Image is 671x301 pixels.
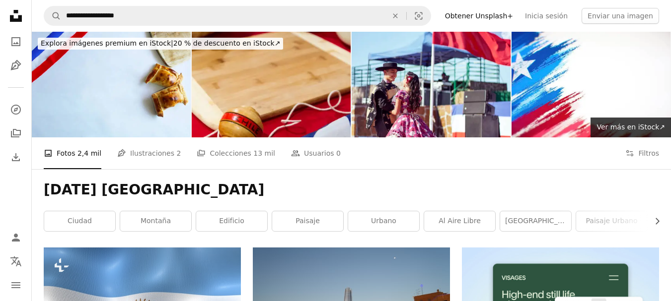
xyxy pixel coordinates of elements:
a: Inicia sesión [519,8,574,24]
form: Encuentra imágenes en todo el sitio [44,6,431,26]
button: Buscar en Unsplash [44,6,61,25]
a: al aire libre [424,211,495,231]
img: Pincel bandera chilena sobre fondo blanco, El concepto de Chile, dibujo, pincelada, grunge, trazo... [512,32,671,137]
a: edificio [196,211,267,231]
a: Colecciones [6,123,26,143]
a: Fotos [6,32,26,52]
span: Explora imágenes premium en iStock | [41,39,173,47]
a: Explora imágenes premium en iStock|20 % de descuento en iStock↗ [32,32,289,56]
a: Historial de descargas [6,147,26,167]
a: [GEOGRAPHIC_DATA] [500,211,571,231]
a: Ilustraciones [6,56,26,75]
button: Filtros [625,137,659,169]
img: Retrato de una pareja de huasos chilenos mirándose al aire libre [352,32,511,137]
a: paisaje [272,211,343,231]
a: Colecciones 13 mil [197,137,275,169]
span: 2 [176,148,181,159]
button: Idioma [6,251,26,271]
a: Paisaje urbano [576,211,647,231]
button: Menú [6,275,26,295]
span: 20 % de descuento en iStock ↗ [41,39,280,47]
a: montaña [120,211,191,231]
a: Iniciar sesión / Registrarse [6,228,26,247]
a: Obtener Unsplash+ [439,8,519,24]
img: Empanada típica chilena de pastel de carne [32,32,191,137]
img: Menú típico chileno el 18 de septiembre fiesta del Día de la Independencia. Tapas de mesa Empanadas. [192,32,351,137]
a: ciudad [44,211,115,231]
button: Enviar una imagen [582,8,659,24]
span: Ver más en iStock ↗ [596,123,665,131]
a: Usuarios 0 [291,137,341,169]
button: Búsqueda visual [407,6,431,25]
a: urbano [348,211,419,231]
span: 0 [336,148,341,159]
button: Borrar [384,6,406,25]
h1: [DATE] [GEOGRAPHIC_DATA] [44,181,659,199]
a: Ilustraciones 2 [117,137,181,169]
button: desplazar lista a la derecha [648,211,659,231]
a: Ver más en iStock↗ [591,118,671,137]
a: Explorar [6,100,26,120]
a: Inicio — Unsplash [6,6,26,28]
span: 13 mil [253,148,275,159]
